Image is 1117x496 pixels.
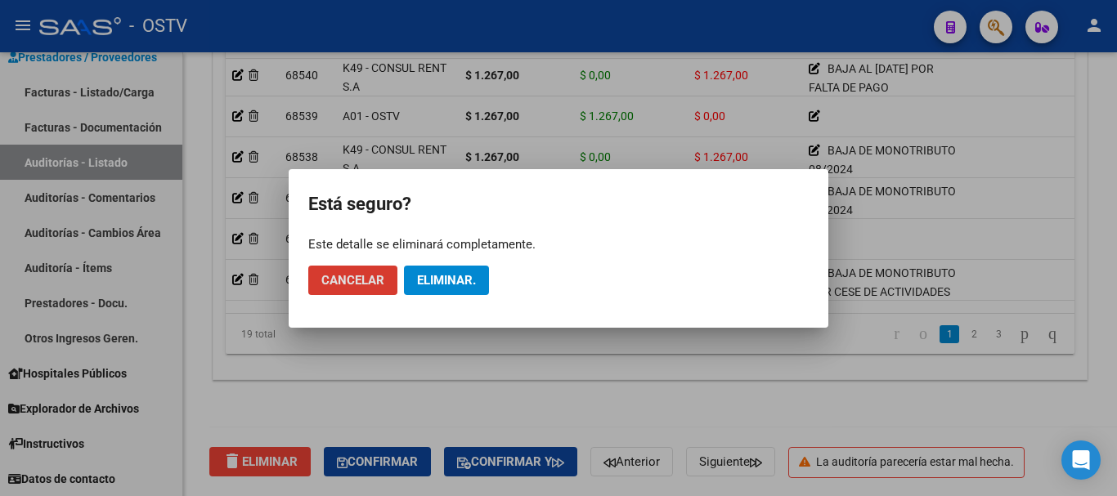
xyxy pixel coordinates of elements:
[417,273,476,288] span: Eliminar.
[404,266,489,295] button: Eliminar.
[308,189,809,220] h2: Está seguro?
[308,236,809,252] div: Este detalle se eliminará completamente.
[1061,440,1101,480] div: Open Intercom Messenger
[308,266,397,295] button: Cancelar
[321,273,384,288] span: Cancelar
